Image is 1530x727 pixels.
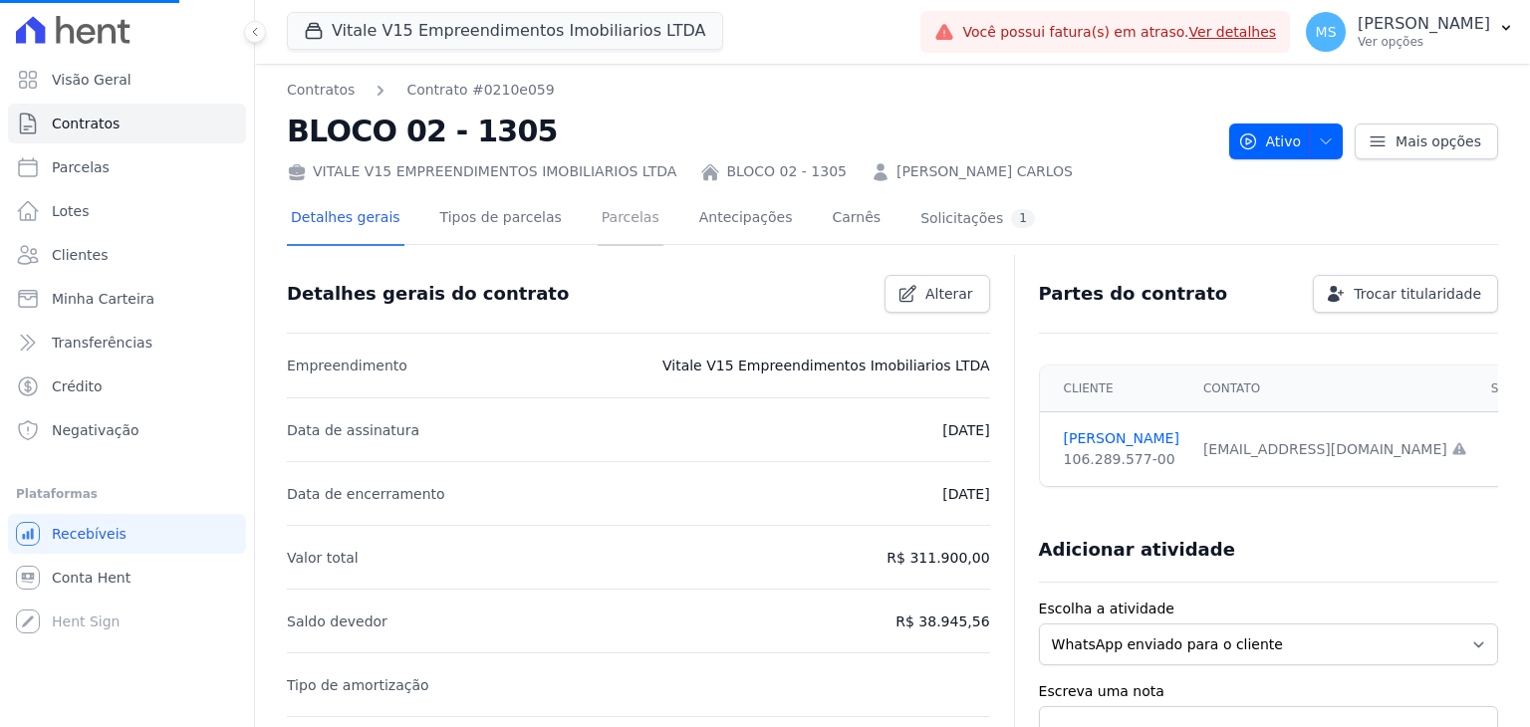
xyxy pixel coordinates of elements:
[287,546,359,570] p: Valor total
[52,114,120,133] span: Contratos
[1039,282,1228,306] h3: Partes do contrato
[1039,599,1498,619] label: Escolha a atividade
[436,193,566,246] a: Tipos de parcelas
[287,80,355,101] a: Contratos
[287,482,445,506] p: Data de encerramento
[52,157,110,177] span: Parcelas
[287,418,419,442] p: Data de assinatura
[1203,439,1467,460] div: [EMAIL_ADDRESS][DOMAIN_NAME]
[942,482,989,506] p: [DATE]
[287,80,555,101] nav: Breadcrumb
[8,147,246,187] a: Parcelas
[52,568,130,588] span: Conta Hent
[1316,25,1337,39] span: MS
[885,275,990,313] a: Alterar
[1011,209,1035,228] div: 1
[287,12,723,50] button: Vitale V15 Empreendimentos Imobiliarios LTDA
[896,161,1073,182] a: [PERSON_NAME] CARLOS
[52,420,139,440] span: Negativação
[8,60,246,100] a: Visão Geral
[8,514,246,554] a: Recebíveis
[1354,284,1481,304] span: Trocar titularidade
[8,410,246,450] a: Negativação
[52,201,90,221] span: Lotes
[662,354,990,377] p: Vitale V15 Empreendimentos Imobiliarios LTDA
[1238,123,1302,159] span: Ativo
[1358,34,1490,50] p: Ver opções
[1229,123,1344,159] button: Ativo
[287,673,429,697] p: Tipo de amortização
[287,282,569,306] h3: Detalhes gerais do contrato
[1040,365,1191,412] th: Cliente
[1064,428,1179,449] a: [PERSON_NAME]
[52,289,154,309] span: Minha Carteira
[52,333,152,353] span: Transferências
[916,193,1039,246] a: Solicitações1
[1064,449,1179,470] div: 106.289.577-00
[962,22,1276,43] span: Você possui fatura(s) em atraso.
[726,161,847,182] a: BLOCO 02 - 1305
[52,376,103,396] span: Crédito
[1191,365,1479,412] th: Contato
[287,354,407,377] p: Empreendimento
[8,279,246,319] a: Minha Carteira
[1313,275,1498,313] a: Trocar titularidade
[8,558,246,598] a: Conta Hent
[52,524,127,544] span: Recebíveis
[8,366,246,406] a: Crédito
[1039,681,1498,702] label: Escreva uma nota
[828,193,885,246] a: Carnês
[1039,538,1235,562] h3: Adicionar atividade
[8,235,246,275] a: Clientes
[287,609,387,633] p: Saldo devedor
[287,161,676,182] div: VITALE V15 EMPREENDIMENTOS IMOBILIARIOS LTDA
[16,482,238,506] div: Plataformas
[287,80,1213,101] nav: Breadcrumb
[895,609,989,633] p: R$ 38.945,56
[287,193,404,246] a: Detalhes gerais
[925,284,973,304] span: Alterar
[52,245,108,265] span: Clientes
[8,191,246,231] a: Lotes
[52,70,131,90] span: Visão Geral
[8,323,246,363] a: Transferências
[1355,123,1498,159] a: Mais opções
[920,209,1035,228] div: Solicitações
[1396,131,1481,151] span: Mais opções
[406,80,554,101] a: Contrato #0210e059
[287,109,1213,153] h2: BLOCO 02 - 1305
[942,418,989,442] p: [DATE]
[598,193,663,246] a: Parcelas
[887,546,989,570] p: R$ 311.900,00
[1189,24,1277,40] a: Ver detalhes
[1358,14,1490,34] p: [PERSON_NAME]
[695,193,797,246] a: Antecipações
[1290,4,1530,60] button: MS [PERSON_NAME] Ver opções
[8,104,246,143] a: Contratos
